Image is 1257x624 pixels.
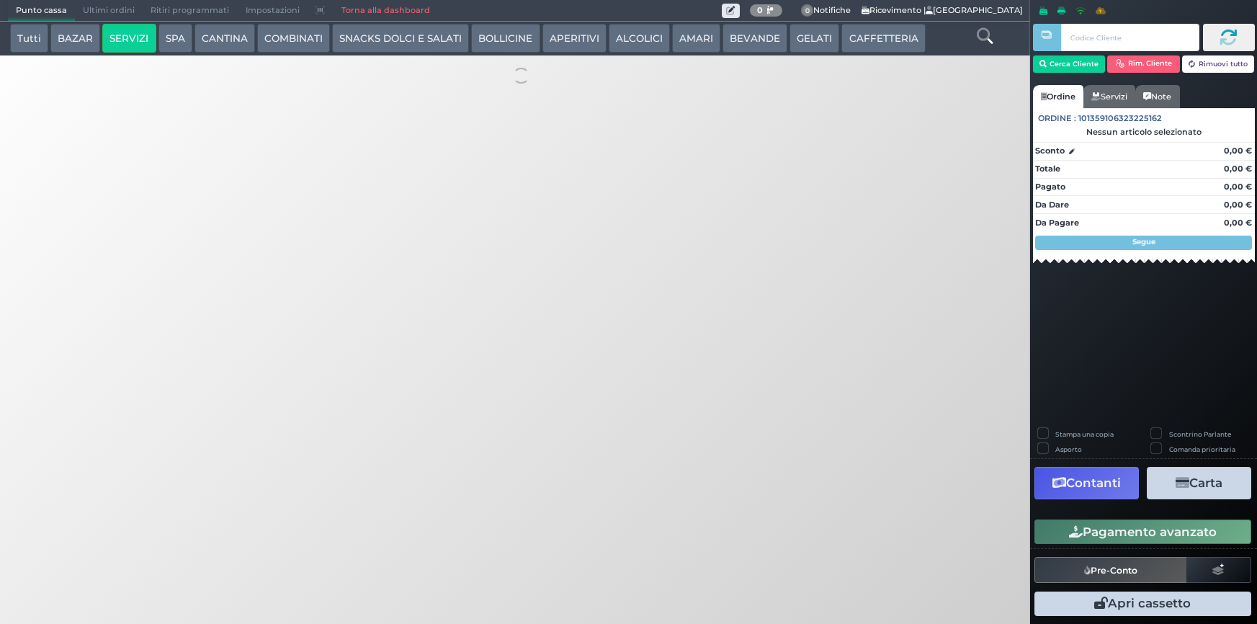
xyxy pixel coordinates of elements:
a: Note [1135,85,1179,108]
strong: 0,00 € [1224,218,1252,228]
strong: 0,00 € [1224,164,1252,174]
strong: Pagato [1035,182,1065,192]
button: Pagamento avanzato [1034,520,1251,544]
a: Servizi [1083,85,1135,108]
button: Rim. Cliente [1107,55,1180,73]
label: Scontrino Parlante [1169,429,1231,439]
label: Stampa una copia [1055,429,1114,439]
button: Carta [1147,467,1251,499]
button: BAZAR [50,24,100,53]
button: Contanti [1034,467,1139,499]
button: Apri cassetto [1034,592,1251,616]
span: 0 [801,4,814,17]
span: Ultimi ordini [75,1,143,21]
b: 0 [757,5,763,15]
strong: 0,00 € [1224,182,1252,192]
strong: Sconto [1035,145,1065,157]
label: Asporto [1055,445,1082,454]
label: Comanda prioritaria [1169,445,1235,454]
button: BEVANDE [723,24,787,53]
button: Tutti [10,24,48,53]
button: Cerca Cliente [1033,55,1106,73]
strong: Da Pagare [1035,218,1079,228]
strong: Da Dare [1035,200,1069,210]
button: SERVIZI [102,24,156,53]
button: ALCOLICI [609,24,670,53]
button: SNACKS DOLCI E SALATI [332,24,469,53]
span: Ordine : [1038,112,1076,125]
button: SPA [158,24,192,53]
button: Rimuovi tutto [1182,55,1255,73]
span: Punto cassa [8,1,75,21]
strong: 0,00 € [1224,200,1252,210]
button: APERITIVI [542,24,607,53]
button: GELATI [789,24,839,53]
span: Impostazioni [238,1,308,21]
span: Ritiri programmati [143,1,237,21]
button: CAFFETTERIA [841,24,925,53]
strong: Totale [1035,164,1060,174]
button: BOLLICINE [471,24,540,53]
button: AMARI [672,24,720,53]
button: COMBINATI [257,24,330,53]
strong: 0,00 € [1224,146,1252,156]
div: Nessun articolo selezionato [1033,127,1255,137]
span: 101359106323225162 [1078,112,1162,125]
button: Pre-Conto [1034,557,1187,583]
strong: Segue [1132,237,1155,246]
a: Torna alla dashboard [333,1,437,21]
a: Ordine [1033,85,1083,108]
input: Codice Cliente [1061,24,1199,51]
button: CANTINA [194,24,255,53]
